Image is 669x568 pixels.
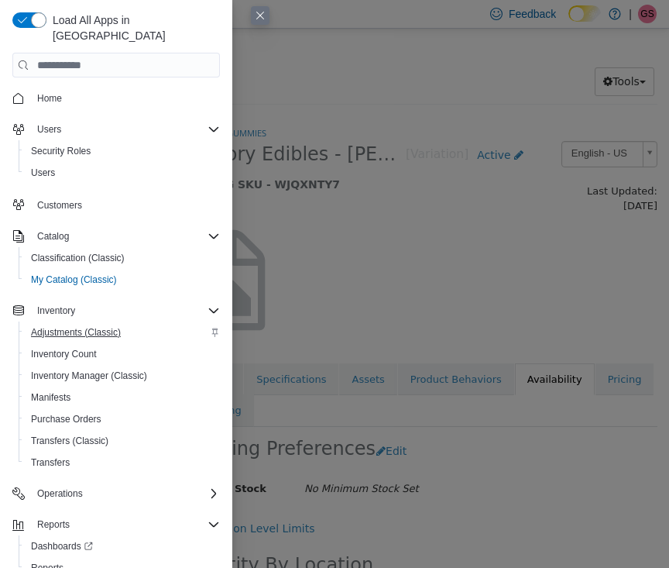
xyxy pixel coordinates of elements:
[31,515,220,534] span: Reports
[37,92,62,105] span: Home
[179,114,406,138] span: Territory Edibles - [PERSON_NAME] Tyendinaga Colada - 600mg
[25,367,220,385] span: Inventory Manager (Classic)
[25,323,127,342] a: Adjustments (Classic)
[179,525,373,549] h2: Quantity By Location
[179,454,266,466] span: Minimum Stock
[31,391,70,404] span: Manifests
[12,127,156,160] a: Territory Edibles
[587,157,657,168] span: Last Updated:
[6,225,226,247] button: Catalog
[25,453,76,472] a: Transfers
[179,486,324,515] button: Set Location Level Limits
[595,335,654,367] a: Pricing
[25,270,123,289] a: My Catalog (Classic)
[37,518,70,531] span: Reports
[24,515,143,545] div: Blackberry Bonanza - 600mg
[31,167,55,179] span: Users
[31,120,220,139] span: Users
[25,164,220,182] span: Users
[31,484,89,503] button: Operations
[515,335,595,367] a: Availability
[31,435,108,447] span: Transfers (Classic)
[24,231,143,261] div: Wacky Neon Worm - 600mg
[24,467,143,497] div: Blistering Blue Feet - 600mg
[6,483,226,504] button: Operations
[31,89,68,108] a: Home
[339,335,396,367] a: Assets
[31,456,70,469] span: Transfers
[37,305,75,317] span: Inventory
[31,120,67,139] button: Users
[31,515,76,534] button: Reports
[179,366,254,398] a: Marketing
[31,484,220,503] span: Operations
[12,200,156,214] h5: VARIATIONS
[31,252,125,264] span: Classification (Classic)
[25,345,220,363] span: Inventory Count
[19,322,226,343] button: Adjustments (Classic)
[251,6,269,25] button: Close this dialog
[562,113,636,137] span: English - US
[19,269,226,291] button: My Catalog (Classic)
[37,230,69,243] span: Catalog
[19,408,226,430] button: Purchase Orders
[31,370,147,382] span: Inventory Manager (Classic)
[25,367,153,385] a: Inventory Manager (Classic)
[25,410,108,429] a: Purchase Orders
[25,432,115,450] a: Transfers (Classic)
[19,387,226,408] button: Manifests
[19,343,226,365] button: Inventory Count
[31,194,220,214] span: Customers
[25,432,220,450] span: Transfers (Classic)
[12,8,65,19] a: My Catalog
[25,142,97,160] a: Security Roles
[179,149,532,163] h5: CATALOG SKU - WJQXNTY7
[25,249,131,267] a: Classification (Classic)
[83,8,162,19] span: Territory Edibles
[304,454,419,466] i: No Minimum Stock Set
[31,326,121,339] span: Adjustments (Classic)
[25,388,77,407] a: Manifests
[227,98,266,110] a: Gummies
[19,430,226,452] button: Transfers (Classic)
[24,278,143,308] div: Kettle Point Keys - 600mg
[6,514,226,535] button: Reports
[25,142,220,160] span: Security Roles
[25,537,220,556] span: Dashboards
[179,98,211,110] a: Edibles
[31,348,97,360] span: Inventory Count
[24,420,143,450] div: Green Apple Snapple - 600mg
[19,365,226,387] button: Inventory Manager (Classic)
[19,452,226,473] button: Transfers
[12,105,156,119] h5: MASTER PRODUCT
[31,88,220,108] span: Home
[6,193,226,215] button: Customers
[179,335,243,367] a: General
[25,453,220,472] span: Transfers
[376,408,415,437] button: Edit
[31,145,91,157] span: Security Roles
[37,487,83,500] span: Operations
[244,335,338,367] a: Specifications
[31,413,101,425] span: Purchase Orders
[477,120,510,133] span: Active
[179,408,376,432] h2: Ordering Preferences
[31,301,81,320] button: Inventory
[37,199,82,212] span: Customers
[25,270,220,289] span: My Catalog (Classic)
[31,227,75,246] button: Catalog
[31,301,220,320] span: Inventory
[25,410,220,429] span: Purchase Orders
[595,39,654,67] button: Tools
[31,196,88,215] a: Customers
[37,123,61,136] span: Users
[31,227,220,246] span: Catalog
[19,535,226,557] a: Dashboards
[24,325,143,356] div: Pink Panther Cola - 600mg
[31,274,117,286] span: My Catalog (Classic)
[46,12,220,43] span: Load All Apps in [GEOGRAPHIC_DATA]
[19,247,226,269] button: Classification (Classic)
[19,162,226,184] button: Users
[25,345,103,363] a: Inventory Count
[31,540,93,553] span: Dashboards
